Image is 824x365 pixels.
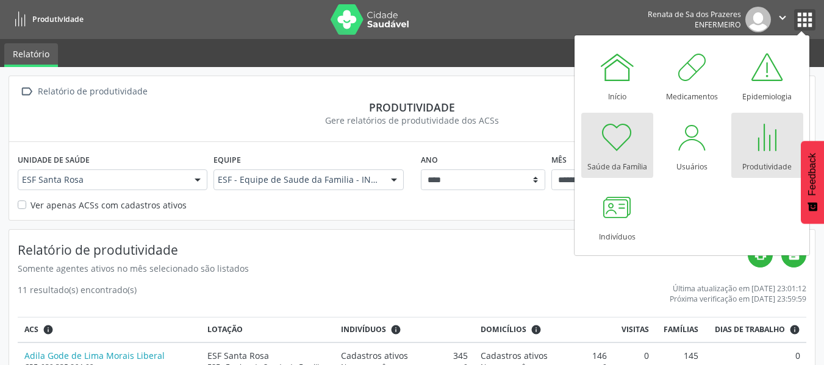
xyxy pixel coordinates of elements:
a: Produtividade [731,113,803,178]
div: ESF Santa Rosa [207,349,328,362]
a:  Relatório de produtividade [18,83,149,101]
img: img [745,7,771,32]
span: ACS [24,324,38,335]
span: Feedback [807,153,818,196]
i:  [18,83,35,101]
div: 146 [481,349,607,362]
div: 11 resultado(s) encontrado(s) [18,283,137,304]
a: Produtividade [9,9,84,29]
span: Indivíduos [341,324,386,335]
h4: Relatório de produtividade [18,243,748,258]
div: Próxima verificação em [DATE] 23:59:59 [670,294,806,304]
th: Visitas [614,317,655,342]
div: 345 [341,349,468,362]
span: Produtividade [32,14,84,24]
a: Indivíduos [581,183,653,248]
a: Relatório [4,43,58,67]
th: Famílias [655,317,704,342]
label: Ano [421,151,438,169]
button:  [771,7,794,32]
div: Gere relatórios de produtividade dos ACSs [18,114,806,127]
span: Enfermeiro [695,19,741,30]
a: Medicamentos [656,43,728,108]
i: <div class="text-left"> <div> <strong>Cadastros ativos:</strong> Cadastros que estão vinculados a... [390,324,401,335]
i: ACSs que estiveram vinculados a uma UBS neste período, mesmo sem produtividade. [43,324,54,335]
span: Dias de trabalho [715,324,785,335]
label: Ver apenas ACSs com cadastros ativos [30,199,187,211]
th: Lotação [201,317,334,342]
i:  [776,11,789,24]
label: Unidade de saúde [18,151,90,169]
div: Somente agentes ativos no mês selecionado são listados [18,262,748,275]
span: ESF - Equipe de Saude da Familia - INE: 0000143898 [218,174,378,186]
label: Mês [551,151,567,169]
button: Feedback - Mostrar pesquisa [801,141,824,224]
button: apps [794,9,815,30]
div: Renata de Sa dos Prazeres [648,9,741,19]
span: Cadastros ativos [341,349,408,362]
a: Epidemiologia [731,43,803,108]
a: Início [581,43,653,108]
i: <div class="text-left"> <div> <strong>Cadastros ativos:</strong> Cadastros que estão vinculados a... [531,324,542,335]
span: ESF Santa Rosa [22,174,182,186]
a: Adila Gode de Lima Morais Liberal [24,350,165,361]
span: Cadastros ativos [481,349,548,362]
div: Produtividade [18,101,806,114]
div: Relatório de produtividade [35,83,149,101]
label: Equipe [213,151,241,169]
i: Dias em que o(a) ACS fez pelo menos uma visita, ou ficha de cadastro individual ou cadastro domic... [789,324,800,335]
a: Saúde da Família [581,113,653,178]
span: Domicílios [481,324,526,335]
div: Última atualização em [DATE] 23:01:12 [670,283,806,294]
a: Usuários [656,113,728,178]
